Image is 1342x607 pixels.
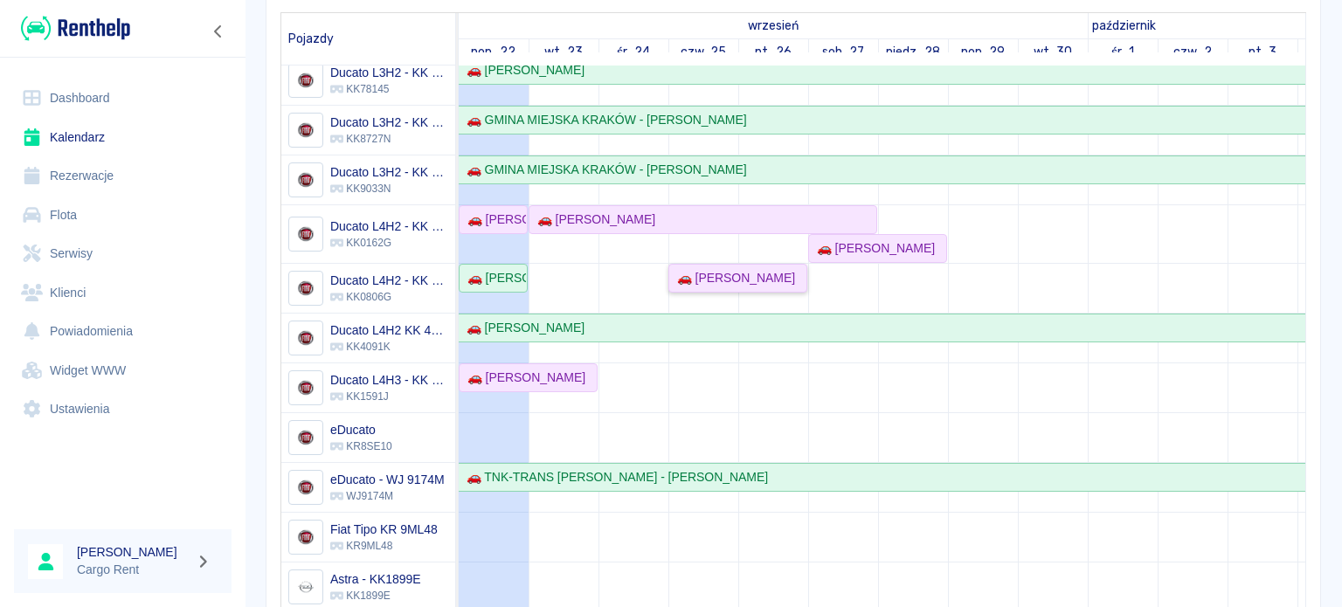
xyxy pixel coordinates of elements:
div: 🚗 GMINA MIEJSKA KRAKÓW - [PERSON_NAME] [460,111,747,129]
img: Image [291,274,320,303]
a: 22 września 2025 [744,13,803,38]
img: Image [291,220,320,249]
img: Image [291,116,320,145]
p: KK0162G [330,235,448,251]
a: Rezerwacje [14,156,232,196]
a: 26 września 2025 [751,39,796,65]
a: 2 października 2025 [1169,39,1216,65]
div: 🚗 [PERSON_NAME] [460,61,585,79]
div: 🚗 [PERSON_NAME] [460,269,526,287]
img: Image [291,473,320,502]
p: KK8727N [330,131,448,147]
h6: Astra - KK1899E [330,570,421,588]
button: Zwiń nawigację [205,20,232,43]
a: 29 września 2025 [957,39,1010,65]
h6: Ducato L3H2 - KK 9033N [330,163,448,181]
h6: Ducato L4H2 - KK 0162G [330,217,448,235]
img: Image [291,66,320,95]
a: Ustawienia [14,390,232,429]
p: KR9ML48 [330,538,438,554]
a: 27 września 2025 [818,39,869,65]
h6: Ducato L3H2 - KK 78145 [330,64,448,81]
a: Widget WWW [14,351,232,390]
a: Klienci [14,273,232,313]
a: 3 października 2025 [1244,39,1282,65]
img: Image [291,573,320,602]
p: KK1591J [330,389,448,404]
img: Image [291,523,320,552]
a: 24 września 2025 [612,39,654,65]
div: 🚗 [PERSON_NAME] [530,210,655,229]
img: Image [291,324,320,353]
a: 1 października 2025 [1089,13,1160,38]
p: KK4091K [330,339,448,355]
div: 🚗 [PERSON_NAME] [460,210,526,229]
a: Powiadomienia [14,312,232,351]
div: 🚗 [PERSON_NAME] [810,239,935,258]
img: Image [291,374,320,403]
a: 25 września 2025 [676,39,731,65]
h6: Ducato L3H2 - KK 8727N [330,114,448,131]
h6: Ducato L4H2 - KK 0806G [330,272,448,289]
h6: Fiat Tipo KR 9ML48 [330,521,438,538]
p: KR8SE10 [330,438,392,454]
a: 28 września 2025 [882,39,944,65]
a: 23 września 2025 [540,39,588,65]
h6: Ducato L4H3 - KK 1591J [330,371,448,389]
a: Serwisy [14,234,232,273]
h6: eDucato - WJ 9174M [330,471,445,488]
p: WJ9174M [330,488,445,504]
h6: [PERSON_NAME] [77,543,189,561]
div: 🚗 [PERSON_NAME] [460,319,585,337]
a: Flota [14,196,232,235]
img: Image [291,424,320,452]
p: KK9033N [330,181,448,197]
p: KK1899E [330,588,421,604]
a: Kalendarz [14,118,232,157]
p: KK0806G [330,289,448,305]
img: Renthelp logo [21,14,130,43]
h6: eDucato [330,421,392,438]
a: 30 września 2025 [1029,39,1077,65]
div: 🚗 [PERSON_NAME] [460,369,585,387]
a: Renthelp logo [14,14,130,43]
div: 🚗 [PERSON_NAME] [670,269,795,287]
div: 🚗 GMINA MIEJSKA KRAKÓW - [PERSON_NAME] [460,161,747,179]
p: Cargo Rent [77,561,189,579]
a: Dashboard [14,79,232,118]
h6: Ducato L4H2 KK 4091K [330,321,448,339]
a: 22 września 2025 [467,39,520,65]
img: Image [291,166,320,195]
span: Pojazdy [288,31,334,46]
a: 1 października 2025 [1107,39,1138,65]
div: 🚗 TNK-TRANS [PERSON_NAME] - [PERSON_NAME] [460,468,768,486]
p: KK78145 [330,81,448,97]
